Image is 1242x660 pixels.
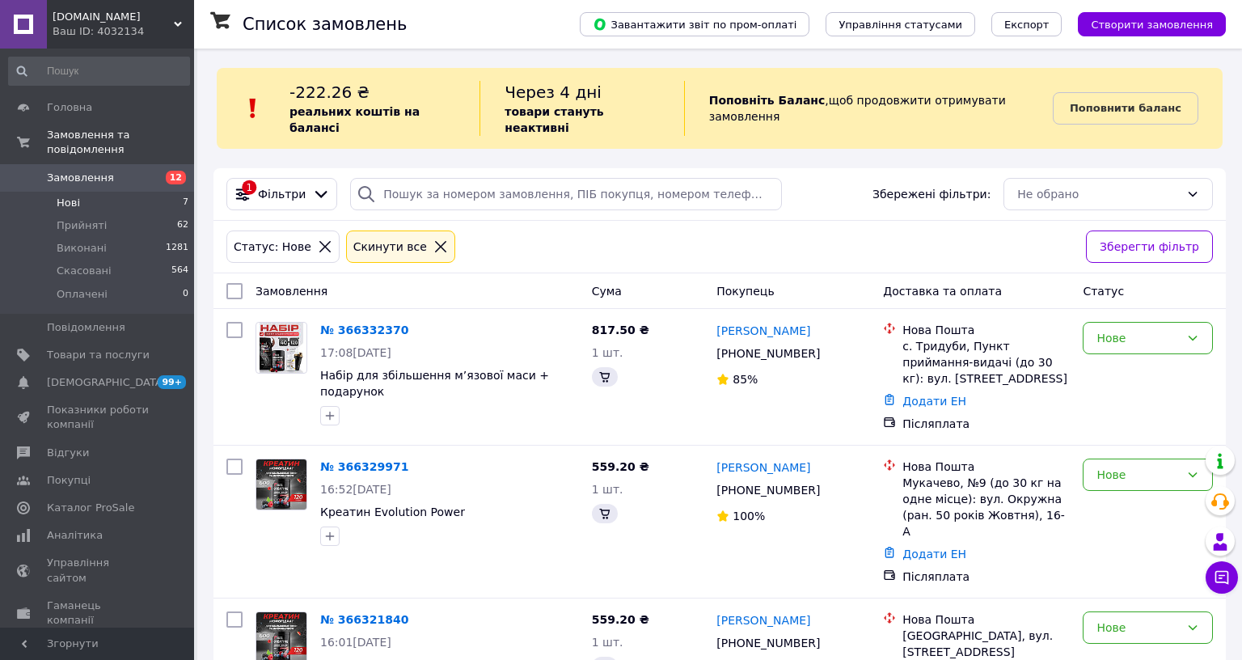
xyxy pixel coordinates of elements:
span: Відгуки [47,446,89,460]
a: Креатин Evolution Power [320,506,465,518]
div: Нова Пошта [902,322,1070,338]
a: Створити замовлення [1062,17,1226,30]
span: Доставка та оплата [883,285,1002,298]
span: Покупець [716,285,774,298]
a: [PERSON_NAME] [716,612,810,628]
span: Зберегти фільтр [1100,238,1199,256]
span: Товари та послуги [47,348,150,362]
span: 62 [177,218,188,233]
span: 1 шт. [592,636,623,649]
div: с. Тридуби, Пункт приймання-видачі (до 30 кг): вул. [STREET_ADDRESS] [902,338,1070,387]
a: [PERSON_NAME] [716,323,810,339]
span: Управління статусами [839,19,962,31]
span: Каталог ProSale [47,501,134,515]
div: Післяплата [902,416,1070,432]
div: Статус: Нове [230,238,315,256]
span: 17:08[DATE] [320,346,391,359]
button: Зберегти фільтр [1086,231,1213,263]
div: [PHONE_NUMBER] [713,479,823,501]
a: Додати ЕН [902,548,966,561]
div: Ваш ID: 4032134 [53,24,194,39]
span: 16:01[DATE] [320,636,391,649]
a: № 366329971 [320,460,408,473]
span: 7 [183,196,188,210]
span: Повідомлення [47,320,125,335]
span: Оплачені [57,287,108,302]
span: Управління сайтом [47,556,150,585]
span: 559.20 ₴ [592,460,649,473]
span: 85% [733,373,758,386]
div: Не обрано [1017,185,1180,203]
div: [PHONE_NUMBER] [713,632,823,654]
div: Нова Пошта [902,611,1070,628]
span: Головна [47,100,92,115]
span: Експорт [1004,19,1050,31]
input: Пошук [8,57,190,86]
b: Поповнити баланс [1070,102,1181,114]
span: Нові [57,196,80,210]
span: Прийняті [57,218,107,233]
span: Показники роботи компанії [47,403,150,432]
span: Аналітика [47,528,103,543]
input: Пошук за номером замовлення, ПІБ покупця, номером телефону, Email, номером накладної [350,178,781,210]
span: Замовлення [256,285,327,298]
span: Виконані [57,241,107,256]
div: Нове [1096,466,1180,484]
button: Експорт [991,12,1062,36]
img: :exclamation: [241,96,265,121]
span: 1 шт. [592,483,623,496]
button: Створити замовлення [1078,12,1226,36]
a: № 366321840 [320,613,408,626]
span: 1281 [166,241,188,256]
a: № 366332370 [320,324,408,336]
div: Нова Пошта [902,459,1070,475]
span: 16:52[DATE] [320,483,391,496]
b: Поповніть Баланс [709,94,826,107]
div: Cкинути все [350,238,430,256]
span: Створити замовлення [1091,19,1213,31]
span: Cума [592,285,622,298]
a: Фото товару [256,322,307,374]
span: 100% [733,510,765,522]
a: [PERSON_NAME] [716,459,810,476]
span: 1 шт. [592,346,623,359]
a: Набір для збільшення м’язової маси + подарунок [320,369,549,398]
span: [DEMOGRAPHIC_DATA] [47,375,167,390]
span: 564 [171,264,188,278]
span: Замовлення [47,171,114,185]
div: [PHONE_NUMBER] [713,342,823,365]
span: Покупці [47,473,91,488]
span: Скасовані [57,264,112,278]
a: Поповнити баланс [1053,92,1198,125]
span: Статус [1083,285,1124,298]
span: 817.50 ₴ [592,324,649,336]
span: 99+ [158,375,186,389]
div: Мукачево, №9 (до 30 кг на одне місце): вул. Окружна (ран. 50 років Жовтня), 16-А [902,475,1070,539]
button: Чат з покупцем [1206,561,1238,594]
b: товари стануть неактивні [505,105,603,134]
button: Завантажити звіт по пром-оплаті [580,12,809,36]
span: Збережені фільтри: [872,186,991,202]
span: -222.26 ₴ [289,82,370,102]
span: 0 [183,287,188,302]
span: 12 [166,171,186,184]
img: Фото товару [256,459,306,510]
h1: Список замовлень [243,15,407,34]
span: Через 4 дні [505,82,602,102]
span: Topprot.ua [53,10,174,24]
div: Нове [1096,619,1180,637]
span: Завантажити звіт по пром-оплаті [593,17,796,32]
a: Фото товару [256,459,307,510]
div: , щоб продовжити отримувати замовлення [684,81,1053,136]
span: Фільтри [258,186,306,202]
span: Гаманець компанії [47,599,150,628]
div: Нове [1096,329,1180,347]
div: [GEOGRAPHIC_DATA], вул. [STREET_ADDRESS] [902,628,1070,660]
span: Замовлення та повідомлення [47,128,194,157]
b: реальних коштів на балансі [289,105,420,134]
span: 559.20 ₴ [592,613,649,626]
button: Управління статусами [826,12,975,36]
div: Післяплата [902,569,1070,585]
